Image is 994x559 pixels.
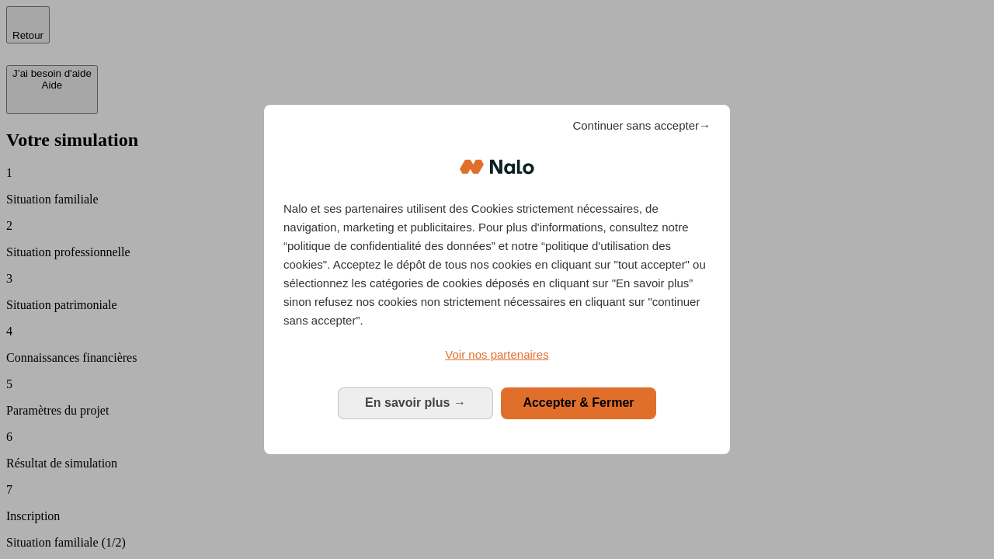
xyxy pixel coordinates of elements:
div: Bienvenue chez Nalo Gestion du consentement [264,105,730,453]
span: Accepter & Fermer [523,396,634,409]
span: Voir nos partenaires [445,348,548,361]
button: En savoir plus: Configurer vos consentements [338,387,493,418]
button: Accepter & Fermer: Accepter notre traitement des données et fermer [501,387,656,418]
span: En savoir plus → [365,396,466,409]
a: Voir nos partenaires [283,345,711,364]
img: Logo [460,144,534,190]
p: Nalo et ses partenaires utilisent des Cookies strictement nécessaires, de navigation, marketing e... [283,200,711,330]
span: Continuer sans accepter→ [572,116,711,135]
